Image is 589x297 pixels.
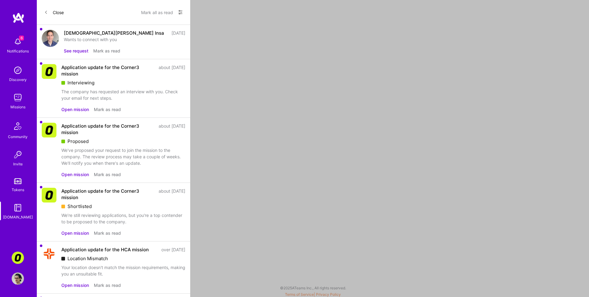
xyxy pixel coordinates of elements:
[61,188,155,201] div: Application update for the Corner3 mission
[94,230,121,236] button: Mark as read
[3,214,33,220] div: [DOMAIN_NAME]
[171,30,185,36] div: [DATE]
[12,187,24,193] div: Tokens
[42,64,56,79] img: Company Logo
[8,133,28,140] div: Community
[61,147,185,166] div: We've proposed your request to join the mission to the company. The review process may take a cou...
[9,76,27,83] div: Discovery
[61,138,185,145] div: Proposed
[94,171,121,178] button: Mark as read
[61,79,185,86] div: Interviewing
[61,64,155,77] div: Application update for the Corner3 mission
[12,91,24,104] img: teamwork
[61,123,155,136] div: Application update for the Corner3 mission
[12,64,24,76] img: discovery
[12,272,24,285] img: User Avatar
[42,123,56,137] img: Company Logo
[64,30,164,36] div: [DEMOGRAPHIC_DATA][PERSON_NAME] Insa
[61,264,185,277] div: Your location doesn't match the mission requirements, making you an unsuitable fit.
[61,230,89,236] button: Open mission
[12,12,25,23] img: logo
[94,106,121,113] button: Mark as read
[159,64,185,77] div: about [DATE]
[159,188,185,201] div: about [DATE]
[64,48,88,54] button: See request
[10,252,25,264] a: Corner3: Building an AI User Researcher
[61,282,89,288] button: Open mission
[64,36,185,43] div: Wants to connect with you
[10,119,25,133] img: Community
[161,246,185,253] div: over [DATE]
[61,255,185,262] div: Location Mismatch
[61,106,89,113] button: Open mission
[42,30,59,47] img: user avatar
[141,7,173,17] button: Mark all as read
[10,272,25,285] a: User Avatar
[61,203,185,210] div: Shortlisted
[42,188,56,202] img: Company Logo
[61,171,89,178] button: Open mission
[12,252,24,264] img: Corner3: Building an AI User Researcher
[14,178,21,184] img: tokens
[94,282,121,288] button: Mark as read
[44,7,64,17] button: Close
[61,246,149,253] div: Application update for the HCA mission
[12,202,24,214] img: guide book
[12,148,24,161] img: Invite
[61,212,185,225] div: We’re still reviewing applications, but you're a top contender to be proposed to the company.
[13,161,23,167] div: Invite
[93,48,120,54] button: Mark as read
[61,88,185,101] div: The company has requested an interview with you. Check your email for next steps.
[10,104,25,110] div: Missions
[42,246,56,261] img: Company Logo
[159,123,185,136] div: about [DATE]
